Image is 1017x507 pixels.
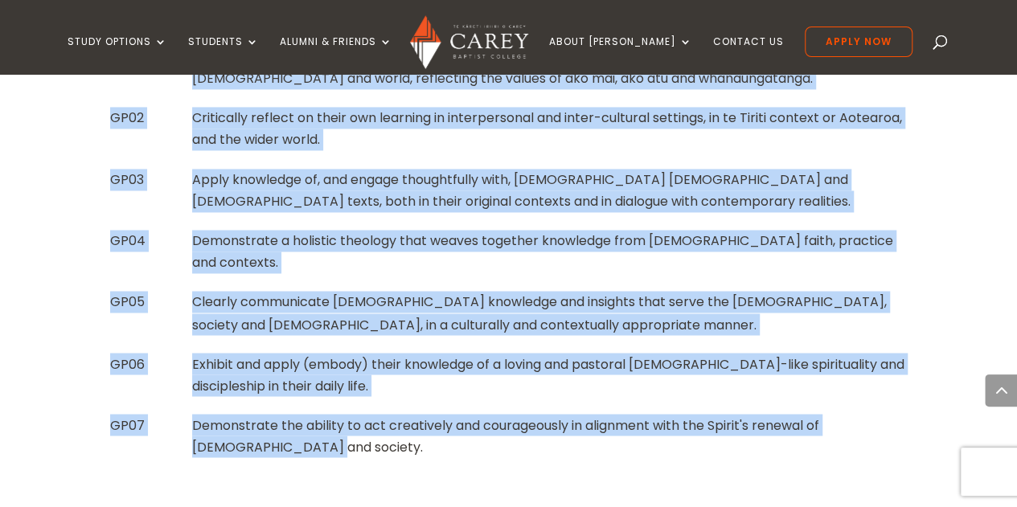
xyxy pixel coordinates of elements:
[713,36,784,74] a: Contact Us
[68,36,167,74] a: Study Options
[110,291,174,313] div: GP05
[410,15,528,69] img: Carey Baptist College
[192,107,908,150] div: Critically reflect on their own learning in interpersonal and inter-cultural settings, in te Tiri...
[192,414,908,457] div: Demonstrate the ability to act creatively and courageously in alignment with the Spirit's renewal...
[192,291,908,334] div: Clearly communicate [DEMOGRAPHIC_DATA] knowledge and insights that serve the [DEMOGRAPHIC_DATA], ...
[110,414,174,435] div: GP07
[110,169,174,190] div: GP03
[805,27,912,57] a: Apply Now
[549,36,692,74] a: About [PERSON_NAME]
[192,230,908,273] div: Demonstrate a holistic theology that weaves together knowledge from [DEMOGRAPHIC_DATA] faith, pra...
[110,230,174,251] div: GP04
[280,36,392,74] a: Alumni & Friends
[192,353,908,396] div: Exhibit and apply (embody) their knowledge of a loving and pastoral [DEMOGRAPHIC_DATA]-like spiri...
[110,353,174,374] div: GP06
[188,36,259,74] a: Students
[192,169,908,212] div: Apply knowledge of, and engage thoughtfully with, [DEMOGRAPHIC_DATA] [DEMOGRAPHIC_DATA] and [DEMO...
[110,107,174,129] div: GP02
